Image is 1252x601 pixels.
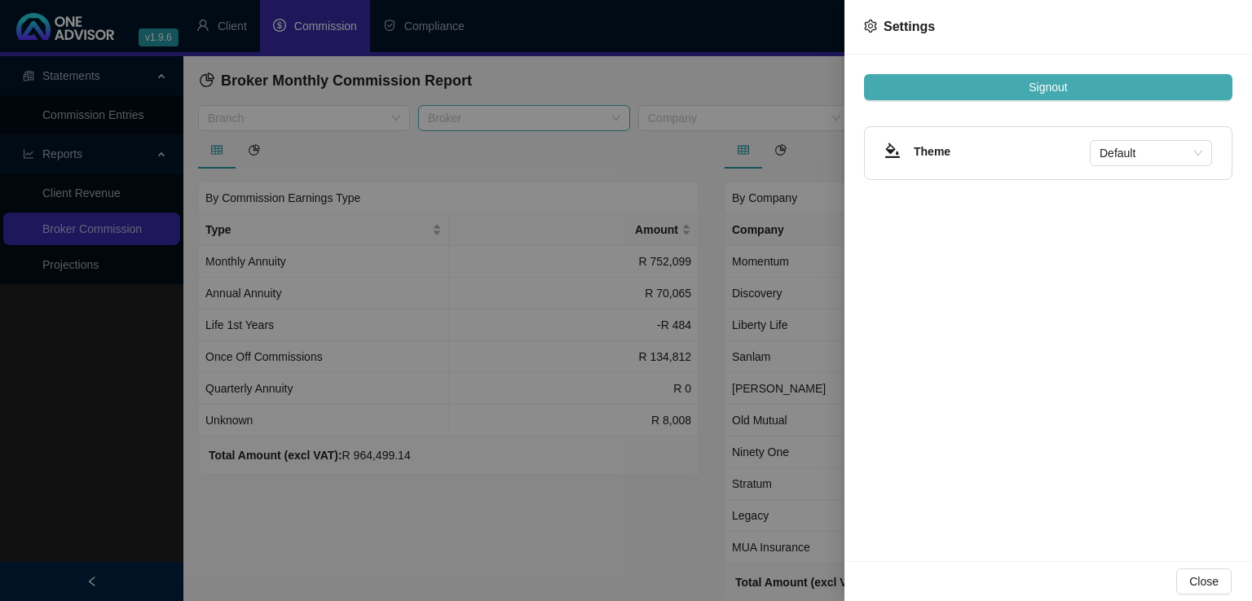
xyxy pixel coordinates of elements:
[1100,141,1202,165] span: Default
[1176,568,1232,594] button: Close
[884,20,935,33] span: Settings
[864,20,877,33] span: setting
[1029,78,1067,96] span: Signout
[864,74,1232,100] button: Signout
[1189,572,1219,590] span: Close
[884,143,901,159] span: bg-colors
[914,143,1090,160] h4: Theme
